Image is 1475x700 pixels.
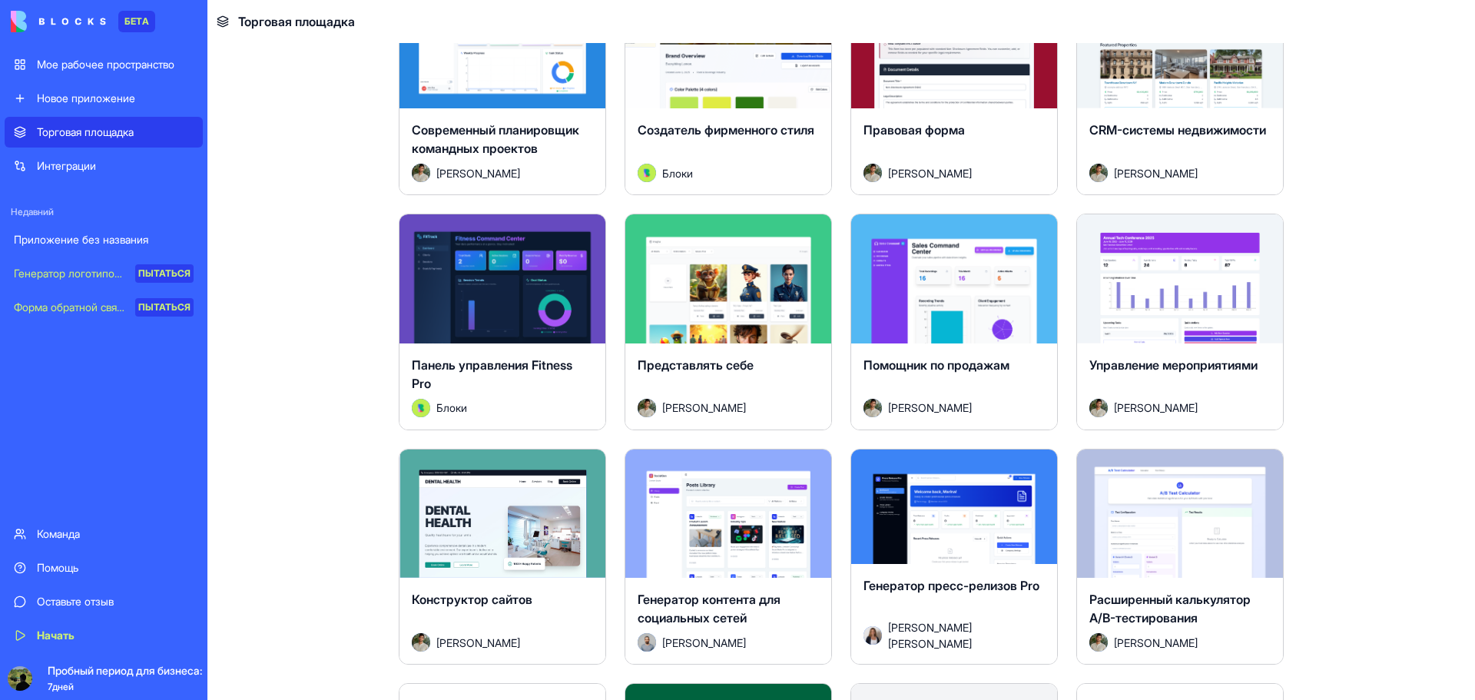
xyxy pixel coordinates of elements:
font: Представлять себе [638,357,754,373]
font: Блоки [662,167,693,180]
font: [PERSON_NAME] [662,401,746,414]
div: Привет, [PERSON_NAME]Добро пожаловать в Blocks 🙌 Я здесь, если у вас есть вопросы!Шелли • 2 мин. ... [12,88,252,160]
font: Команда [37,527,80,540]
img: Avatar [1089,399,1108,417]
font: Современный планировщик командных проектов [412,122,579,156]
button: Выбор эмодзи [48,503,61,516]
font: [PERSON_NAME] [436,636,520,649]
img: Avatar [863,626,882,645]
font: [PERSON_NAME] [1114,167,1198,180]
font: Начать [37,629,75,642]
img: Аватар [412,164,430,182]
font: БЕТА [124,15,149,27]
font: Помощник по продажам [863,357,1009,373]
font: 7 [48,681,52,692]
img: Avatar [1089,164,1108,182]
a: Генератор контента для социальных сетейAvatar[PERSON_NAME] [625,449,832,665]
font: 2 мин. назад [70,162,133,173]
a: Управление мероприятиямиAvatar[PERSON_NAME] [1076,214,1284,430]
font: Шелли [25,162,58,173]
button: Выбор GIF-файлов [73,503,85,516]
font: Пробный период для бизнеса: осталось [48,664,253,677]
img: Аватар [638,164,656,182]
a: Генератор пресс-релизов ProAvatar[PERSON_NAME] [PERSON_NAME] [850,449,1058,665]
a: Команда [5,519,203,549]
font: Приложение без названия [14,233,148,246]
font: [PERSON_NAME] [888,167,972,180]
font: [PERSON_NAME] [436,167,520,180]
font: Новое приложение [37,91,135,105]
font: [PERSON_NAME] [662,636,746,649]
font: Добро пожаловать в Blocks 🙌 Я здесь, если у вас есть вопросы! [25,121,207,149]
font: Помощь [37,561,78,574]
div: Закрывать [270,6,297,34]
font: Блоки [436,401,467,414]
a: Новое приложение [5,83,203,114]
img: ACg8ocL_tcg-EDjW1QlcHuiWXpIpvvJJcS12tGhWcBZ5IdkKGYIIudXR=s96-c [8,666,32,691]
font: Генератор пресс-релизов Pro [863,578,1039,593]
img: логотип [11,11,106,32]
img: Avatar [863,399,882,417]
font: Конструктор сайтов [412,592,532,607]
font: Торговая площадка [37,125,134,138]
a: Представлять себеAvatar[PERSON_NAME] [625,214,832,430]
font: Создатель фирменного стиля [638,122,814,138]
font: Шелли [75,7,118,19]
a: Панель управления Fitness ProАватарБлоки [399,214,606,430]
img: Avatar [638,399,656,417]
a: Форма обратной связиПЫТАТЬСЯ [5,292,203,323]
img: Аватар [412,399,430,417]
button: Загрузить вложение [24,503,36,516]
font: Расширенный калькулятор A/B-тестирования [1089,592,1251,625]
a: Помощь [5,552,203,583]
a: Оставьте отзыв [5,586,203,617]
font: CRM-системы недвижимости [1089,122,1266,138]
font: [PERSON_NAME] [1114,636,1198,649]
font: Интеграции [37,159,96,172]
a: Генератор логотипов на основе ИИПЫТАТЬСЯ [5,258,203,289]
img: Avatar [638,633,656,652]
font: [PERSON_NAME] [PERSON_NAME] [888,621,972,650]
font: Управление мероприятиями [1089,357,1258,373]
font: [PERSON_NAME] [1114,401,1198,414]
img: Изображение профиля Шелли [44,8,68,33]
font: ПЫТАТЬСЯ [138,301,191,313]
a: Приложение без названия [5,224,203,255]
img: Avatar [863,164,882,182]
a: Торговая площадка [5,117,203,148]
button: Отправить сообщение… [264,497,288,522]
a: Интеграции [5,151,203,181]
a: БЕТА [11,11,155,32]
div: Шелли говорит... [12,88,295,194]
font: Мое рабочее пространство [37,58,174,71]
a: Расширенный калькулятор A/B-тестированияAvatar[PERSON_NAME] [1076,449,1284,665]
button: Start recording [98,503,110,516]
font: Генератор контента для социальных сетей [638,592,781,625]
img: Avatar [412,633,430,652]
font: ПЫТАТЬСЯ [138,267,191,279]
font: • [61,162,67,173]
font: Генератор логотипов на основе ИИ [14,267,191,280]
font: Оставьте отзыв [37,595,114,608]
button: возвращаться [10,6,39,35]
font: [PERSON_NAME] [888,401,972,414]
a: Помощник по продажамAvatar[PERSON_NAME] [850,214,1058,430]
textarea: Сообщение… [13,471,294,497]
a: Мое рабочее пространство [5,49,203,80]
font: дней [52,681,74,692]
a: Конструктор сайтовAvatar[PERSON_NAME] [399,449,606,665]
font: Правовая форма [863,122,965,138]
font: Активен [DATE] [75,21,155,32]
font: Недавний [11,206,54,217]
font: Привет, [PERSON_NAME] [25,98,162,111]
img: Avatar [1089,633,1108,652]
font: Панель управления Fitness Pro [412,357,572,391]
font: Спросите нас о чем угодно [82,56,225,68]
button: Дом [240,6,270,35]
a: Начать [5,620,203,651]
font: Торговая площадка [238,14,355,29]
font: Форма обратной связи [14,300,128,314]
